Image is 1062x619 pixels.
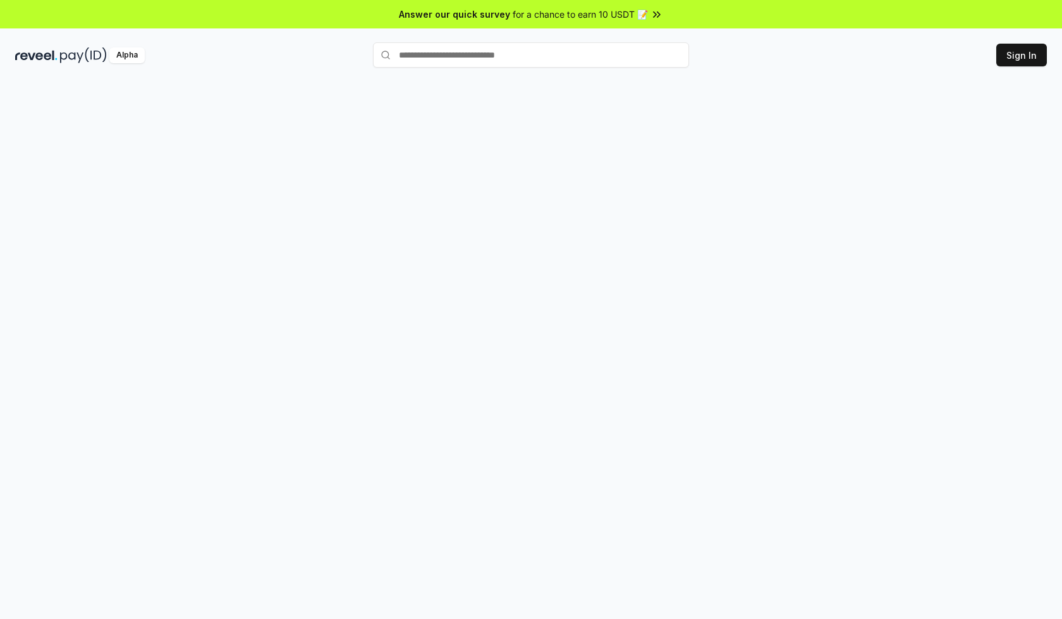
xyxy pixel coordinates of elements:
[996,44,1047,66] button: Sign In
[109,47,145,63] div: Alpha
[15,47,58,63] img: reveel_dark
[60,47,107,63] img: pay_id
[399,8,510,21] span: Answer our quick survey
[513,8,648,21] span: for a chance to earn 10 USDT 📝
